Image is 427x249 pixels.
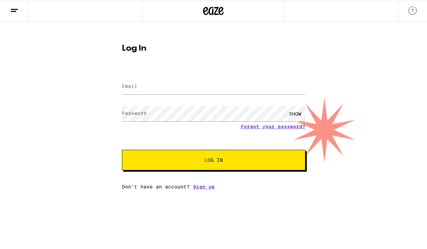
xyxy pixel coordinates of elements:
[122,184,305,189] div: Don't have an account?
[193,184,215,189] a: Sign up
[122,83,137,89] label: Email
[204,158,223,162] span: Log In
[122,79,305,94] input: Email
[122,150,305,170] button: Log In
[241,124,305,129] a: Forgot your password?
[122,44,305,53] h1: Log In
[285,106,305,121] div: SHOW
[122,110,147,116] label: Password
